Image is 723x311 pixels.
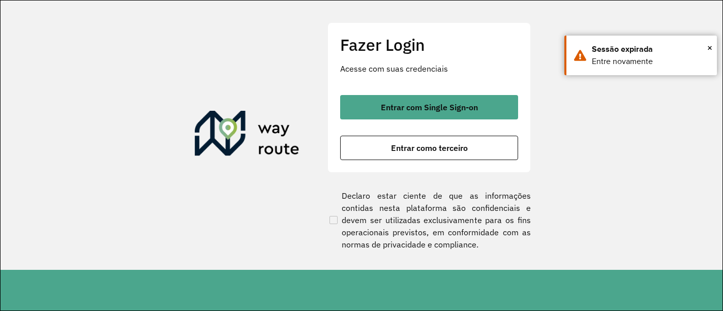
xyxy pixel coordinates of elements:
div: Sessão expirada [592,43,709,55]
img: Roteirizador AmbevTech [195,111,299,160]
div: Entre novamente [592,55,709,68]
p: Acesse com suas credenciais [340,63,518,75]
span: Entrar com Single Sign-on [381,103,478,111]
span: Entrar como terceiro [391,144,468,152]
label: Declaro estar ciente de que as informações contidas nesta plataforma são confidenciais e devem se... [327,190,531,251]
button: button [340,136,518,160]
button: button [340,95,518,119]
span: × [707,40,712,55]
button: Close [707,40,712,55]
h2: Fazer Login [340,35,518,54]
